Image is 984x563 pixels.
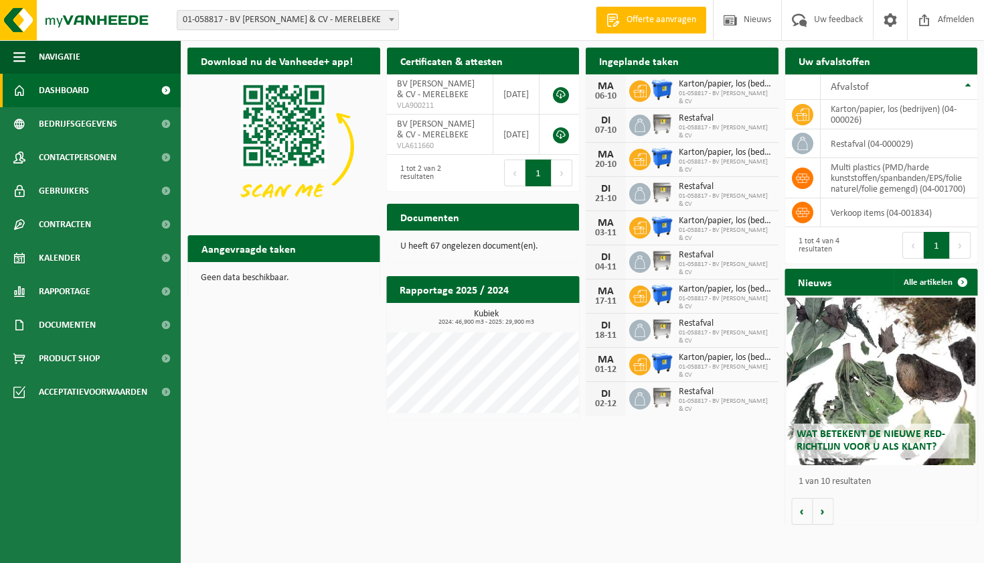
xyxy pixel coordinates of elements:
[493,74,540,115] td: [DATE]
[924,232,950,259] button: 1
[400,242,566,251] p: U heeft 67 ongelezen document(en).
[679,216,772,227] span: Karton/papier, los (bedrijven)
[813,498,834,525] button: Volgende
[679,113,772,124] span: Restafval
[187,74,380,219] img: Download de VHEPlus App
[679,124,772,140] span: 01-058817 - BV [PERSON_NAME] & CV
[592,365,619,375] div: 01-12
[821,129,978,158] td: restafval (04-000029)
[397,141,483,151] span: VLA611660
[504,160,525,186] button: Previous
[651,113,673,135] img: WB-1100-GAL-GY-02
[592,355,619,365] div: MA
[821,198,978,227] td: verkoop items (04-001834)
[397,119,475,140] span: BV [PERSON_NAME] & CV - MERELBEKE
[679,79,772,90] span: Karton/papier, los (bedrijven)
[596,7,706,34] a: Offerte aanvragen
[592,81,619,92] div: MA
[394,319,580,326] span: 2024: 46,900 m3 - 2025: 29,900 m3
[651,147,673,170] img: WB-1100-HPE-BE-01
[950,232,971,259] button: Next
[799,477,971,487] p: 1 van 10 resultaten
[821,158,978,198] td: multi plastics (PMD/harde kunststoffen/spanbanden/EPS/folie naturel/folie gemengd) (04-001700)
[592,399,619,409] div: 02-12
[651,352,673,375] img: WB-1100-HPE-BE-01
[785,48,884,74] h2: Uw afvalstoffen
[592,229,619,238] div: 03-11
[651,78,673,101] img: WB-1100-HPE-BE-01
[679,284,772,295] span: Karton/papier, los (bedrijven)
[177,10,399,30] span: 01-058817 - BV MARC SANITAIR & CV - MERELBEKE
[592,252,619,263] div: DI
[679,227,772,243] span: 01-058817 - BV [PERSON_NAME] & CV
[792,498,813,525] button: Vorige
[592,149,619,160] div: MA
[787,298,975,465] a: Wat betekent de nieuwe RED-richtlijn voor u als klant?
[592,160,619,170] div: 20-10
[679,318,772,329] span: Restafval
[586,48,692,74] h2: Ingeplande taken
[387,276,523,302] h2: Rapportage 2025 / 2024
[797,429,945,452] span: Wat betekent de nieuwe RED-richtlijn voor u als klant?
[592,389,619,399] div: DI
[651,215,673,238] img: WB-1100-HPE-BE-01
[651,284,673,306] img: WB-1100-HPE-BE-01
[679,363,772,379] span: 01-058817 - BV [PERSON_NAME] & CV
[187,48,366,74] h2: Download nu de Vanheede+ app!
[397,101,483,111] span: VLA900211
[39,308,96,342] span: Documenten
[201,273,367,283] p: Geen data beschikbaar.
[592,263,619,272] div: 04-11
[177,11,398,29] span: 01-058817 - BV MARC SANITAIR & CV - MERELBEKE
[592,92,619,101] div: 06-10
[592,194,619,204] div: 21-10
[679,158,772,174] span: 01-058817 - BV [PERSON_NAME] & CV
[387,48,516,74] h2: Certificaten & attesten
[592,184,619,194] div: DI
[592,286,619,297] div: MA
[651,386,673,409] img: WB-1100-GAL-GY-02
[679,90,772,106] span: 01-058817 - BV [PERSON_NAME] & CV
[679,182,772,192] span: Restafval
[394,158,477,188] div: 1 tot 2 van 2 resultaten
[387,204,473,230] h2: Documenten
[479,302,578,329] a: Bekijk rapportage
[39,275,90,308] span: Rapportage
[592,126,619,135] div: 07-10
[679,353,772,363] span: Karton/papier, los (bedrijven)
[679,250,772,261] span: Restafval
[893,269,976,296] a: Alle artikelen
[821,100,978,129] td: karton/papier, los (bedrijven) (04-000026)
[592,331,619,340] div: 18-11
[39,208,91,241] span: Contracten
[651,249,673,272] img: WB-1100-GAL-GY-02
[592,115,619,126] div: DI
[679,397,772,414] span: 01-058817 - BV [PERSON_NAME] & CV
[394,310,580,326] h3: Kubiek
[39,141,116,174] span: Contactpersonen
[39,74,89,107] span: Dashboard
[679,147,772,158] span: Karton/papier, los (bedrijven)
[39,40,80,74] span: Navigatie
[902,232,924,259] button: Previous
[792,231,875,260] div: 1 tot 4 van 4 resultaten
[592,297,619,306] div: 17-11
[592,218,619,229] div: MA
[493,115,540,155] td: [DATE]
[679,387,772,397] span: Restafval
[623,13,700,27] span: Offerte aanvragen
[679,295,772,311] span: 01-058817 - BV [PERSON_NAME] & CV
[397,79,475,100] span: BV [PERSON_NAME] & CV - MERELBEKE
[679,261,772,277] span: 01-058817 - BV [PERSON_NAME] & CV
[39,241,80,275] span: Kalender
[592,320,619,331] div: DI
[39,174,89,208] span: Gebruikers
[187,235,309,261] h2: Aangevraagde taken
[651,318,673,340] img: WB-1100-GAL-GY-02
[552,160,572,186] button: Next
[679,192,772,208] span: 01-058817 - BV [PERSON_NAME] & CV
[39,107,117,141] span: Bedrijfsgegevens
[651,181,673,204] img: WB-1100-GAL-GY-02
[39,375,147,409] span: Acceptatievoorwaarden
[831,82,869,92] span: Afvalstof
